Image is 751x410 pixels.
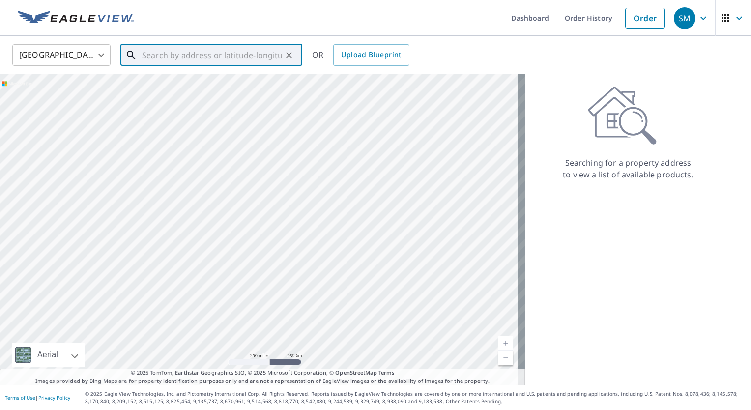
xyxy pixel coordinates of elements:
p: Searching for a property address to view a list of available products. [562,157,694,180]
a: Order [625,8,665,29]
a: Terms of Use [5,394,35,401]
a: Current Level 5, Zoom Out [498,351,513,365]
a: Terms [378,369,395,376]
input: Search by address or latitude-longitude [142,41,282,69]
span: © 2025 TomTom, Earthstar Geographics SIO, © 2025 Microsoft Corporation, © [131,369,395,377]
span: Upload Blueprint [341,49,401,61]
div: SM [674,7,695,29]
div: Aerial [34,343,61,367]
img: EV Logo [18,11,134,26]
div: [GEOGRAPHIC_DATA] [12,41,111,69]
button: Clear [282,48,296,62]
a: Upload Blueprint [333,44,409,66]
div: Aerial [12,343,85,367]
div: OR [312,44,409,66]
a: Current Level 5, Zoom In [498,336,513,351]
a: OpenStreetMap [335,369,376,376]
p: © 2025 Eagle View Technologies, Inc. and Pictometry International Corp. All Rights Reserved. Repo... [85,390,746,405]
p: | [5,395,70,401]
a: Privacy Policy [38,394,70,401]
